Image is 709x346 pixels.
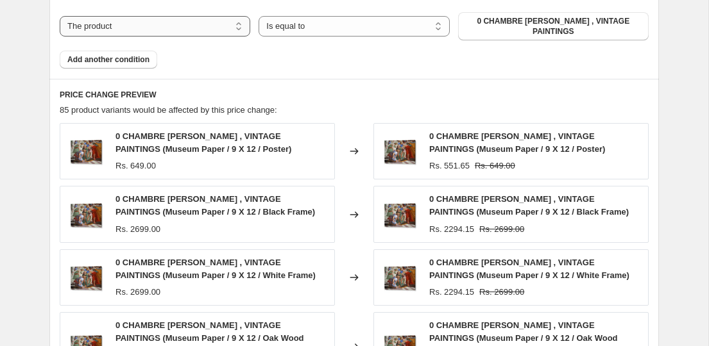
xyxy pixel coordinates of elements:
[67,258,105,297] img: GALLERYWRAP-resized_68388be6-0156-4f2a-9cf4-c57fa730b2c7_80x.jpg
[479,286,524,299] strike: Rs. 2699.00
[380,195,419,234] img: GALLERYWRAP-resized_68388be6-0156-4f2a-9cf4-c57fa730b2c7_80x.jpg
[115,160,156,172] div: Rs. 649.00
[67,195,105,234] img: GALLERYWRAP-resized_68388be6-0156-4f2a-9cf4-c57fa730b2c7_80x.jpg
[115,258,316,280] span: 0 CHAMBRE [PERSON_NAME] , VINTAGE PAINTINGS (Museum Paper / 9 X 12 / White Frame)
[60,51,157,69] button: Add another condition
[115,194,315,217] span: 0 CHAMBRE [PERSON_NAME] , VINTAGE PAINTINGS (Museum Paper / 9 X 12 / Black Frame)
[429,131,605,154] span: 0 CHAMBRE [PERSON_NAME] , VINTAGE PAINTINGS (Museum Paper / 9 X 12 / Poster)
[115,286,160,299] div: Rs. 2699.00
[429,194,629,217] span: 0 CHAMBRE [PERSON_NAME] , VINTAGE PAINTINGS (Museum Paper / 9 X 12 / Black Frame)
[60,105,277,115] span: 85 product variants would be affected by this price change:
[380,258,419,297] img: GALLERYWRAP-resized_68388be6-0156-4f2a-9cf4-c57fa730b2c7_80x.jpg
[475,160,515,172] strike: Rs. 649.00
[429,258,629,280] span: 0 CHAMBRE [PERSON_NAME] , VINTAGE PAINTINGS (Museum Paper / 9 X 12 / White Frame)
[429,160,470,172] div: Rs. 551.65
[67,54,149,65] span: Add another condition
[458,12,649,40] button: 0 CHAMBRE DE RAPHAËL , VINTAGE PAINTINGS
[380,132,419,170] img: GALLERYWRAP-resized_68388be6-0156-4f2a-9cf4-c57fa730b2c7_80x.jpg
[60,90,649,100] h6: PRICE CHANGE PREVIEW
[429,286,474,299] div: Rs. 2294.15
[67,132,105,170] img: GALLERYWRAP-resized_68388be6-0156-4f2a-9cf4-c57fa730b2c7_80x.jpg
[115,223,160,236] div: Rs. 2699.00
[429,223,474,236] div: Rs. 2294.15
[479,223,524,236] strike: Rs. 2699.00
[115,131,291,154] span: 0 CHAMBRE [PERSON_NAME] , VINTAGE PAINTINGS (Museum Paper / 9 X 12 / Poster)
[466,16,641,37] span: 0 CHAMBRE [PERSON_NAME] , VINTAGE PAINTINGS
